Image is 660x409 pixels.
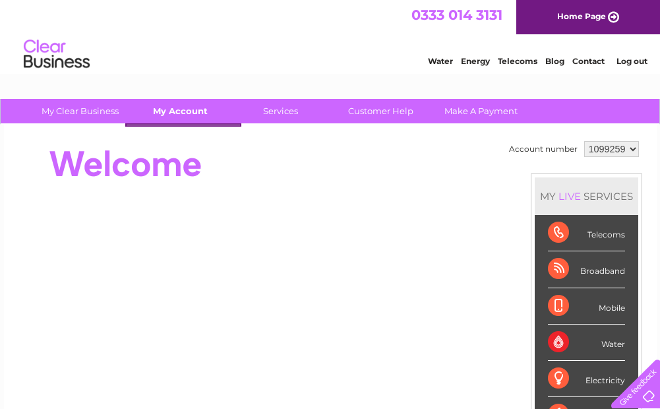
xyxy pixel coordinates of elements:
a: Telecoms [498,56,537,66]
a: Energy [461,56,490,66]
a: My Clear Business [26,99,135,123]
div: Mobile [548,288,625,325]
div: LIVE [556,190,584,203]
div: Broadband [548,251,625,288]
a: Make A Payment [427,99,535,123]
td: Account number [506,138,581,160]
a: Blog [545,56,564,66]
img: logo.png [23,34,90,75]
a: Bills and Payments [131,125,240,151]
div: Water [548,325,625,361]
div: Telecoms [548,215,625,251]
a: Contact [572,56,605,66]
a: Water [428,56,453,66]
div: Clear Business is a trading name of Verastar Limited (registered in [GEOGRAPHIC_DATA] No. 3667643... [19,7,642,64]
a: My Account [126,99,235,123]
a: Log out [616,56,647,66]
div: Electricity [548,361,625,397]
a: Services [226,99,335,123]
a: Customer Help [326,99,435,123]
div: MY SERVICES [535,177,638,215]
a: 0333 014 3131 [411,7,502,23]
